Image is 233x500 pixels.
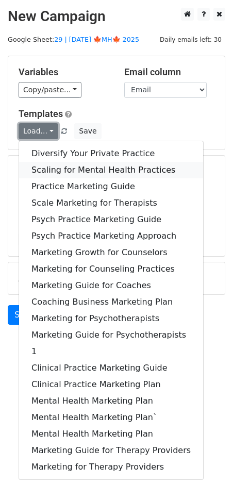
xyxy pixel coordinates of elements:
a: Scaling for Mental Health Practices [19,162,203,178]
a: Coaching Business Marketing Plan [19,294,203,310]
a: Psych Practice Marketing Approach [19,228,203,244]
a: Scale Marketing for Therapists [19,195,203,211]
h5: Variables [19,66,109,78]
a: Marketing Guide for Psychotherapists [19,327,203,343]
small: Google Sheet: [8,36,139,43]
a: Load... [19,123,58,139]
a: Practice Marketing Guide [19,178,203,195]
a: Diversify Your Private Practice [19,145,203,162]
a: Marketing Guide for Coaches [19,277,203,294]
a: Copy/paste... [19,82,81,98]
a: Templates [19,108,63,119]
a: Psych Practice Marketing Guide [19,211,203,228]
a: Clinical Practice Marketing Plan [19,376,203,393]
a: Marketing Growth for Counselors [19,244,203,261]
a: Daily emails left: 30 [156,36,225,43]
iframe: Chat Widget [181,451,233,500]
h5: Email column [124,66,214,78]
a: Marketing for Psychotherapists [19,310,203,327]
span: Daily emails left: 30 [156,34,225,45]
a: 1 [19,343,203,360]
a: Marketing for Counseling Practices [19,261,203,277]
a: 29 | [DATE] 🍁MH🍁 2025 [54,36,139,43]
a: Mental Health Marketing Plan` [19,409,203,426]
h2: New Campaign [8,8,225,25]
button: Save [74,123,101,139]
a: Mental Health Marketing Plan [19,426,203,442]
a: Clinical Practice Marketing Guide [19,360,203,376]
a: Mental Health Marketing Plan [19,393,203,409]
a: Send [8,305,42,325]
a: Marketing Guide for Therapy Providers [19,442,203,459]
a: Marketing for Therapy Providers [19,459,203,475]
